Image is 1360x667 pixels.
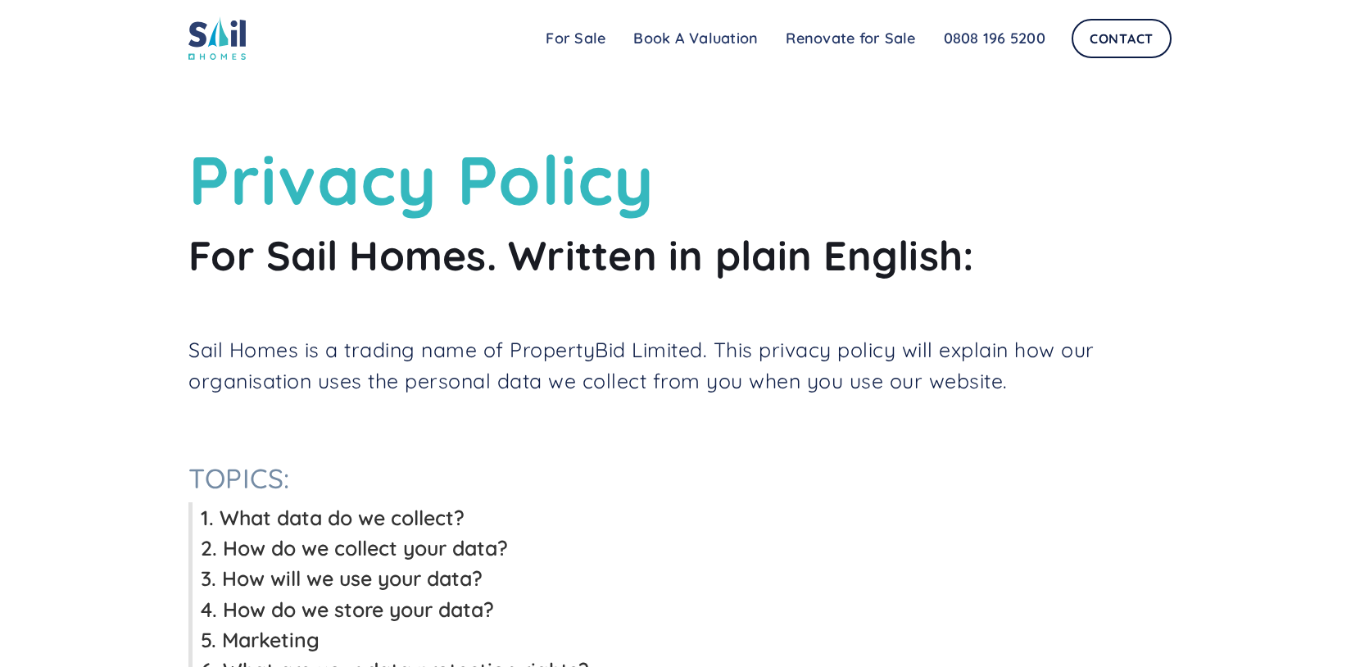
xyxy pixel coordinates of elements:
[188,334,1172,396] p: Sail Homes is a trading name of PropertyBid Limited. This privacy policy will explain how our org...
[772,22,929,55] a: Renovate for Sale
[1072,19,1172,58] a: Contact
[532,22,619,55] a: For Sale
[619,22,772,55] a: Book A Valuation
[188,16,246,60] img: sail home logo colored
[188,461,1172,496] h3: Topics:
[188,229,1172,280] h2: For Sail Homes. Written in plain English:
[930,22,1059,55] a: 0808 196 5200
[188,139,1172,221] h1: Privacy Policy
